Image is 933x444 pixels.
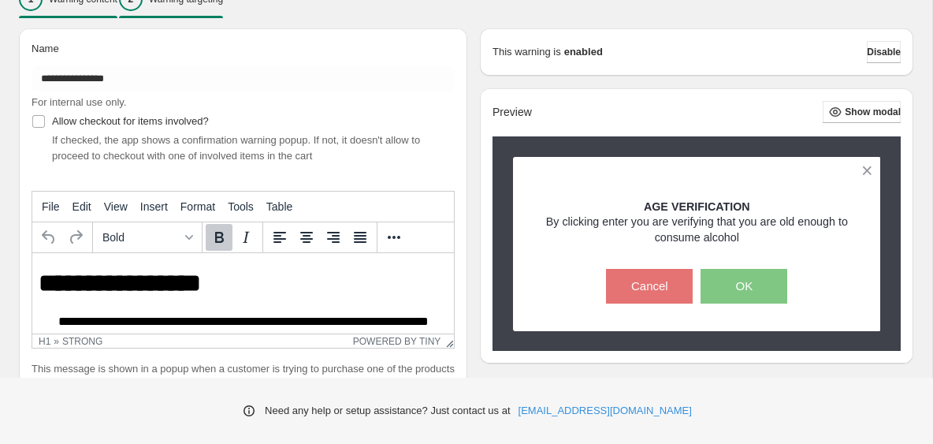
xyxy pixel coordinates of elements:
[701,269,787,304] button: OK
[232,224,259,251] button: Italic
[644,200,750,213] strong: AGE VERIFICATION
[62,336,102,347] div: strong
[353,336,441,347] a: Powered by Tiny
[72,200,91,213] span: Edit
[440,334,454,348] div: Resize
[381,224,407,251] button: More...
[493,106,532,119] h2: Preview
[32,43,59,54] span: Name
[493,44,561,60] p: This warning is
[102,231,180,244] span: Bold
[867,46,901,58] span: Disable
[39,336,50,347] div: h1
[266,224,293,251] button: Align left
[62,224,89,251] button: Redo
[104,200,128,213] span: View
[42,200,60,213] span: File
[140,200,168,213] span: Insert
[823,101,901,123] button: Show modal
[606,269,693,304] button: Cancel
[293,224,320,251] button: Align center
[519,403,692,419] a: [EMAIL_ADDRESS][DOMAIN_NAME]
[845,106,901,118] span: Show modal
[867,41,901,63] button: Disable
[52,134,420,162] span: If checked, the app shows a confirmation warning popup. If not, it doesn't allow to proceed to ch...
[228,200,254,213] span: Tools
[266,200,292,213] span: Table
[32,253,454,334] iframe: Rich Text Area
[180,200,215,213] span: Format
[320,224,347,251] button: Align right
[54,336,59,347] div: »
[32,96,126,108] span: For internal use only.
[52,115,209,127] span: Allow checkout for items involved?
[564,44,603,60] strong: enabled
[35,224,62,251] button: Undo
[206,224,232,251] button: Bold
[96,224,199,251] button: Formats
[541,214,853,245] p: By clicking enter you are verifying that you are old enough to consume alcohol
[32,361,455,393] p: This message is shown in a popup when a customer is trying to purchase one of the products involved:
[347,224,374,251] button: Justify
